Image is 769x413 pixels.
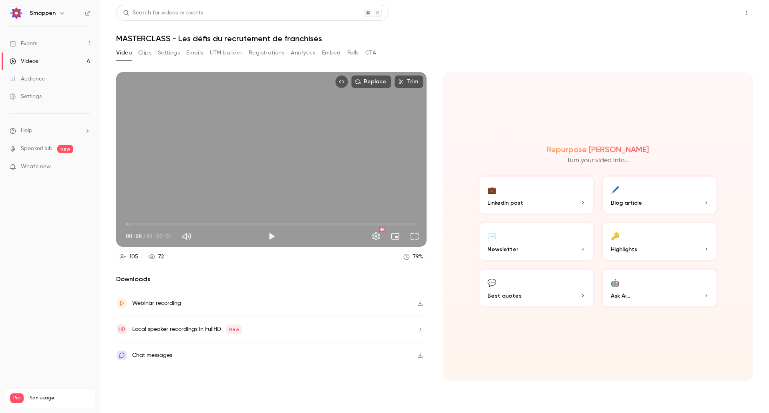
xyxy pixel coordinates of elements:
[702,5,734,21] button: Share
[126,232,172,240] div: 00:00
[365,46,376,59] button: CTA
[179,228,195,244] button: Mute
[379,227,384,232] div: HD
[123,9,203,17] div: Search for videos or events
[487,276,496,288] div: 💬
[487,245,518,254] span: Newsletter
[30,9,56,17] h6: Smappen
[322,46,341,59] button: Embed
[368,228,384,244] button: Settings
[487,199,523,207] span: LinkedIn post
[116,252,142,262] a: 105
[407,228,423,244] button: Full screen
[611,292,630,300] span: Ask Ai...
[143,232,146,240] span: /
[487,183,496,195] div: 💼
[611,183,620,195] div: 🖊️
[611,276,620,288] div: 🤖
[10,40,37,48] div: Events
[186,46,203,59] button: Emails
[249,46,284,59] button: Registrations
[116,34,753,43] h1: MASTERCLASS - Les défis du recrutement de franchisés
[145,252,167,262] a: 72
[601,175,718,215] button: 🖊️Blog article
[547,145,649,154] h2: Repurpose [PERSON_NAME]
[28,395,90,401] span: Plan usage
[10,57,38,65] div: Videos
[132,298,181,308] div: Webinar recording
[57,145,73,153] span: new
[158,253,164,261] div: 72
[351,75,391,88] button: Replace
[158,46,180,59] button: Settings
[116,46,132,59] button: Video
[400,252,427,262] a: 79%
[132,351,172,360] div: Chat messages
[335,75,348,88] button: Embed video
[291,46,316,59] button: Analytics
[413,253,423,261] div: 79 %
[478,175,595,215] button: 💼LinkedIn post
[387,228,403,244] button: Turn on miniplayer
[478,222,595,262] button: ✉️Newsletter
[347,46,359,59] button: Polls
[21,163,51,171] span: What's new
[611,230,620,242] div: 🔑
[21,145,52,153] a: SpeakerHub
[132,324,242,334] div: Local speaker recordings in FullHD
[10,393,24,403] span: Pro
[10,75,45,83] div: Audience
[138,46,151,59] button: Clips
[567,156,629,165] p: Turn your video into...
[601,222,718,262] button: 🔑Highlights
[81,163,91,171] iframe: Noticeable Trigger
[740,6,753,19] button: Top Bar Actions
[129,253,138,261] div: 105
[478,268,595,308] button: 💬Best quotes
[210,46,242,59] button: UTM builder
[611,245,637,254] span: Highlights
[487,292,521,300] span: Best quotes
[601,268,718,308] button: 🤖Ask Ai...
[487,230,496,242] div: ✉️
[116,274,427,284] h2: Downloads
[395,75,423,88] button: Trim
[10,127,91,135] li: help-dropdown-opener
[611,199,642,207] span: Blog article
[264,228,280,244] button: Play
[147,232,172,240] span: 01:02:31
[226,324,242,334] span: New
[10,93,42,101] div: Settings
[10,7,23,20] img: Smappen
[21,127,32,135] span: Help
[126,232,142,240] span: 00:00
